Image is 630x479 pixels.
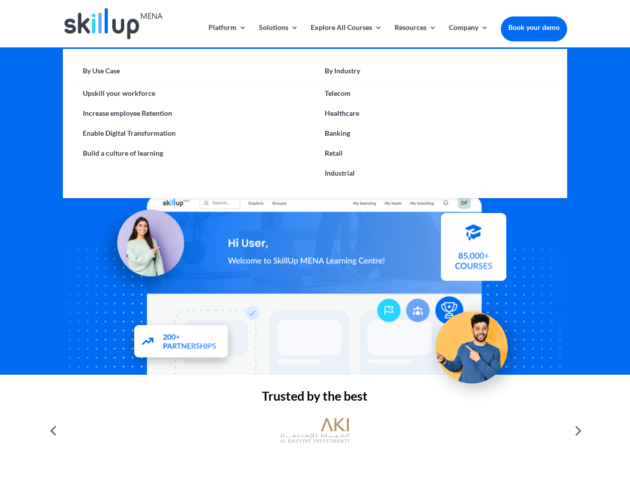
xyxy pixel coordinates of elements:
[259,24,298,47] a: Solutions
[73,123,315,143] a: Enable Digital Transformation
[93,199,194,299] img: Learning Management Solution - SkillUp
[449,24,488,47] a: Company
[501,16,567,38] a: Book your demo
[315,143,557,163] a: Retail
[311,24,382,47] a: Explore All Courses
[280,413,350,448] img: al khayyat investments logo
[315,123,557,143] a: Banking
[315,163,557,183] a: Industrial
[315,83,557,103] a: Telecom
[64,8,162,39] img: Skillup Mena
[441,217,506,285] img: Courses library - SkillUp MENA
[73,103,315,123] a: Increase employee Retention
[73,64,315,83] a: By Use Case
[421,290,532,401] img: Upskill your workforce - SkillUp
[315,103,557,123] a: Healthcare
[73,143,315,163] a: Build a culture of learning
[209,24,246,47] a: Platform
[315,64,557,83] a: By Industry
[124,315,239,370] img: Partners - SkillUp Mena
[63,390,567,407] h2: Trusted by the best
[73,83,315,103] a: Upskill your workforce
[395,24,436,47] a: Resources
